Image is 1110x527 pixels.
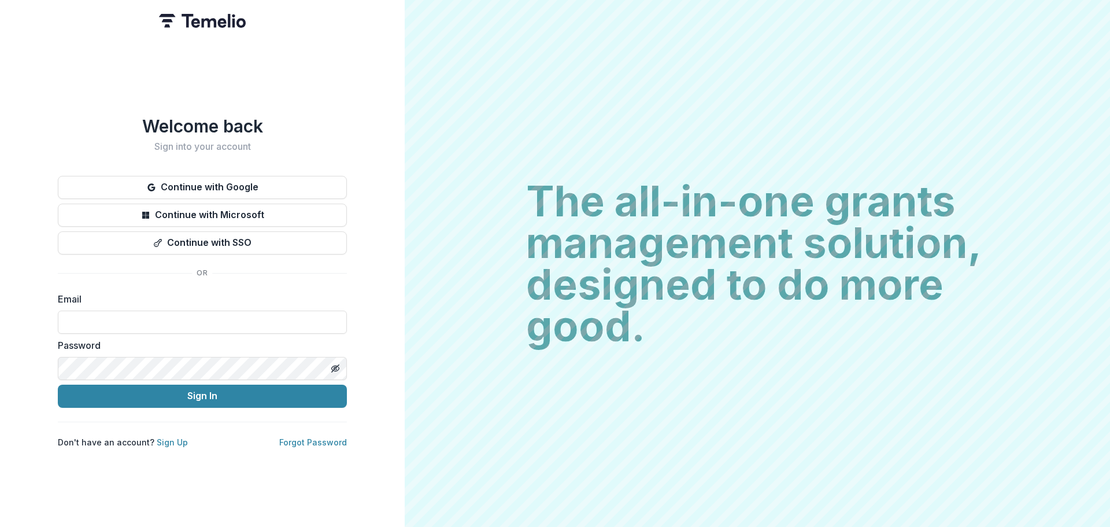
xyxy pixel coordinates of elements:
button: Continue with SSO [58,231,347,255]
label: Password [58,338,340,352]
a: Forgot Password [279,437,347,447]
button: Toggle password visibility [326,359,345,378]
h2: Sign into your account [58,141,347,152]
button: Continue with Google [58,176,347,199]
button: Continue with Microsoft [58,204,347,227]
button: Sign In [58,385,347,408]
h1: Welcome back [58,116,347,137]
p: Don't have an account? [58,436,188,448]
img: Temelio [159,14,246,28]
label: Email [58,292,340,306]
a: Sign Up [157,437,188,447]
